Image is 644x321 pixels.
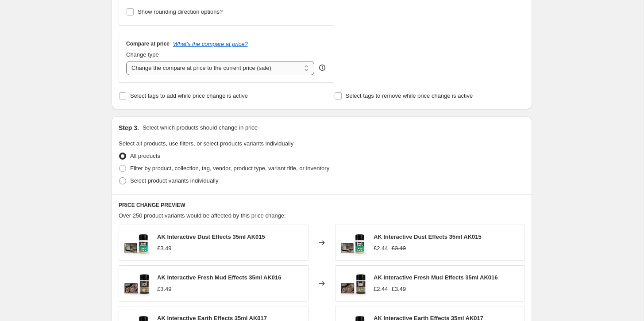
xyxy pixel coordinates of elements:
span: AK Interactive Fresh Mud Effects 35ml AK016 [374,274,498,281]
img: AK016_80x.jpg [123,270,150,297]
img: AK016_80x.jpg [340,270,366,297]
span: Show rounding direction options? [138,8,223,15]
img: AK015_80x.jpg [123,229,150,256]
span: Select all products, use filters, or select products variants individually [119,140,293,147]
span: AK Interactive Dust Effects 35ml AK015 [374,233,482,240]
div: £3.49 [157,244,172,253]
span: Select product variants individually [130,177,218,184]
h2: Step 3. [119,123,139,132]
p: Select which products should change in price [143,123,258,132]
div: £2.44 [374,285,388,294]
strike: £3.49 [392,244,406,253]
span: AK Interactive Fresh Mud Effects 35ml AK016 [157,274,282,281]
span: Change type [126,51,159,58]
span: Select tags to remove while price change is active [346,92,473,99]
span: All products [130,153,160,159]
h3: Compare at price [126,40,170,47]
span: AK Interactive Dust Effects 35ml AK015 [157,233,265,240]
h6: PRICE CHANGE PREVIEW [119,202,525,209]
span: Over 250 product variants would be affected by this price change: [119,212,286,219]
span: Select tags to add while price change is active [130,92,248,99]
div: £3.49 [157,285,172,294]
strike: £3.49 [392,285,406,294]
div: help [318,63,327,72]
div: £2.44 [374,244,388,253]
span: Filter by product, collection, tag, vendor, product type, variant title, or inventory [130,165,329,172]
button: What's the compare at price? [173,41,248,47]
img: AK015_80x.jpg [340,229,366,256]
